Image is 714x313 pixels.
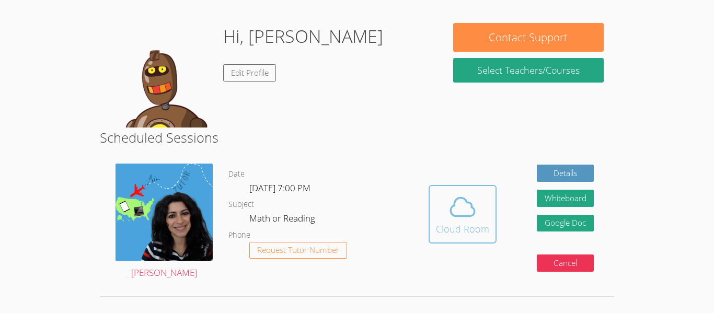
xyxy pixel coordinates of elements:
dt: Subject [228,198,254,211]
a: [PERSON_NAME] [116,164,213,281]
dd: Math or Reading [249,211,317,229]
a: Details [537,165,594,182]
h1: Hi, [PERSON_NAME] [223,23,383,50]
img: air%20tutor%20avatar.png [116,164,213,261]
a: Edit Profile [223,64,277,82]
div: Cloud Room [436,222,489,236]
span: [DATE] 7:00 PM [249,182,310,194]
img: default.png [110,23,215,127]
button: Contact Support [453,23,604,52]
span: Request Tutor Number [257,246,339,254]
button: Cloud Room [429,185,497,244]
button: Request Tutor Number [249,242,347,259]
a: Select Teachers/Courses [453,58,604,83]
a: Google Doc [537,215,594,232]
dt: Date [228,168,245,181]
button: Cancel [537,254,594,272]
button: Whiteboard [537,190,594,207]
h2: Scheduled Sessions [100,127,614,147]
dt: Phone [228,229,250,242]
